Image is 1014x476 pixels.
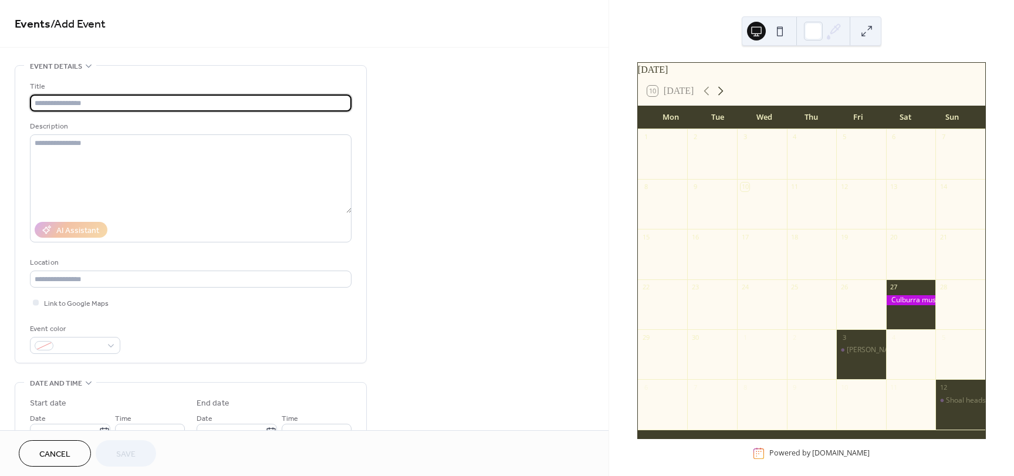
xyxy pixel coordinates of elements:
div: 2 [691,133,699,141]
div: 13 [890,183,898,191]
div: Eden Brewery [836,345,886,355]
div: 6 [641,383,650,391]
div: 16 [691,232,699,241]
div: 20 [890,232,898,241]
button: Cancel [19,440,91,467]
div: 12 [840,183,849,191]
div: Event color [30,323,118,335]
div: [DATE] [638,63,985,77]
div: 5 [939,333,948,342]
div: 24 [741,283,749,292]
div: Shoal heads hotel [935,396,985,406]
div: 4 [790,133,799,141]
div: 8 [641,183,650,191]
div: 30 [691,333,699,342]
span: Time [282,413,298,425]
span: Cancel [39,448,70,461]
div: Culburra music festival [886,295,936,305]
div: 21 [939,232,948,241]
div: 29 [641,333,650,342]
span: Date [30,413,46,425]
div: Fri [835,106,882,129]
div: 25 [790,283,799,292]
div: 17 [741,232,749,241]
span: Link to Google Maps [44,298,109,310]
div: Sun [929,106,976,129]
div: 8 [741,383,749,391]
a: [DOMAIN_NAME] [812,448,870,458]
div: 10 [840,383,849,391]
div: 4 [890,333,898,342]
div: 28 [939,283,948,292]
div: 7 [939,133,948,141]
div: Location [30,256,349,269]
span: Event details [30,60,82,73]
div: Sat [882,106,929,129]
div: 7 [691,383,699,391]
div: Powered by [769,448,870,458]
div: 11 [790,183,799,191]
div: 9 [790,383,799,391]
div: 15 [641,232,650,241]
div: 10 [741,183,749,191]
div: 2 [790,333,799,342]
div: Description [30,120,349,133]
div: 3 [741,133,749,141]
div: 1 [741,333,749,342]
div: [PERSON_NAME] [847,345,902,355]
span: Time [115,413,131,425]
div: 14 [939,183,948,191]
div: 3 [840,333,849,342]
div: Wed [741,106,788,129]
span: Date and time [30,377,82,390]
div: Start date [30,397,66,410]
div: End date [197,397,229,410]
div: Thu [788,106,835,129]
span: Date [197,413,212,425]
div: 5 [840,133,849,141]
span: / Add Event [50,13,106,36]
div: 9 [691,183,699,191]
div: 11 [890,383,898,391]
div: 6 [890,133,898,141]
div: 18 [790,232,799,241]
div: 26 [840,283,849,292]
div: Shoal heads hotel [946,396,1004,406]
div: 22 [641,283,650,292]
div: 1 [641,133,650,141]
div: Title [30,80,349,93]
div: Tue [694,106,741,129]
div: Mon [647,106,694,129]
div: 23 [691,283,699,292]
div: 27 [890,283,898,292]
a: Events [15,13,50,36]
div: 12 [939,383,948,391]
div: 19 [840,232,849,241]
